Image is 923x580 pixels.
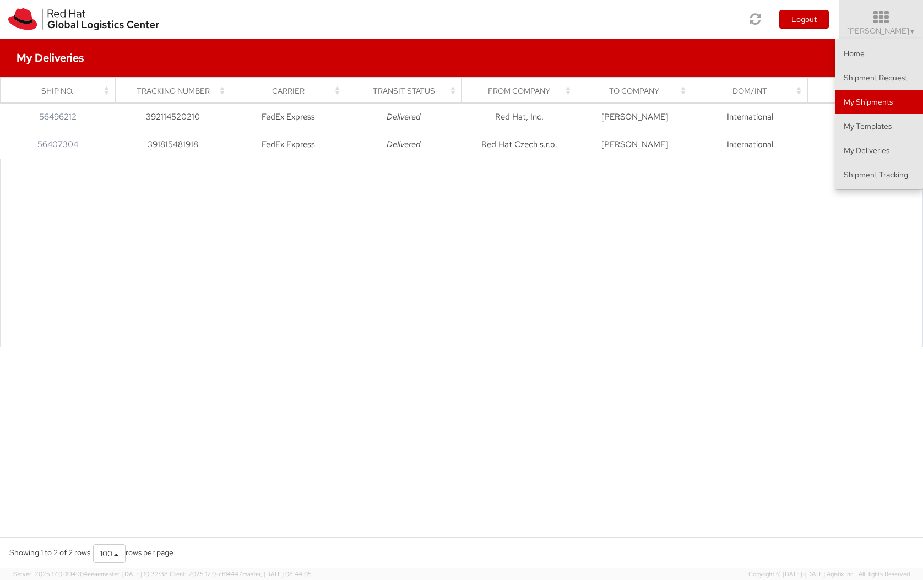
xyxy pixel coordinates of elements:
[835,41,923,66] a: Home
[909,27,916,36] span: ▼
[231,131,346,159] td: FedEx Express
[817,85,919,96] div: Ship Date
[9,548,90,557] span: Showing 1 to 2 of 2 rows
[10,85,112,96] div: Ship No.
[577,104,693,131] td: [PERSON_NAME]
[587,85,688,96] div: To Company
[126,85,227,96] div: Tracking Number
[116,104,231,131] td: 392114520210
[847,26,916,36] span: [PERSON_NAME]
[779,10,829,29] button: Logout
[692,131,808,159] td: International
[170,570,312,578] span: Client: 2025.17.0-cb14447
[8,8,159,30] img: rh-logistics-00dfa346123c4ec078e1.svg
[702,85,804,96] div: Dom/Int
[93,544,173,563] div: rows per page
[461,131,577,159] td: Red Hat Czech s.r.o.
[356,85,458,96] div: Transit Status
[835,138,923,162] a: My Deliveries
[17,52,84,64] h4: My Deliveries
[835,162,923,187] a: Shipment Tracking
[387,139,421,150] i: Delivered
[835,114,923,138] a: My Templates
[116,131,231,159] td: 391815481918
[100,549,112,559] span: 100
[37,139,78,150] a: 56407304
[577,131,693,159] td: [PERSON_NAME]
[835,90,923,114] a: My Shipments
[748,570,910,579] span: Copyright © [DATE]-[DATE] Agistix Inc., All Rights Reserved
[13,570,168,578] span: Server: 2025.17.0-1194904eeae
[471,85,573,96] div: From Company
[692,104,808,131] td: International
[93,544,126,563] button: 100
[835,66,923,90] a: Shipment Request
[231,104,346,131] td: FedEx Express
[461,104,577,131] td: Red Hat, Inc.
[39,111,77,122] a: 56496212
[101,570,168,578] span: master, [DATE] 10:32:38
[387,111,421,122] i: Delivered
[242,570,312,578] span: master, [DATE] 08:44:05
[241,85,343,96] div: Carrier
